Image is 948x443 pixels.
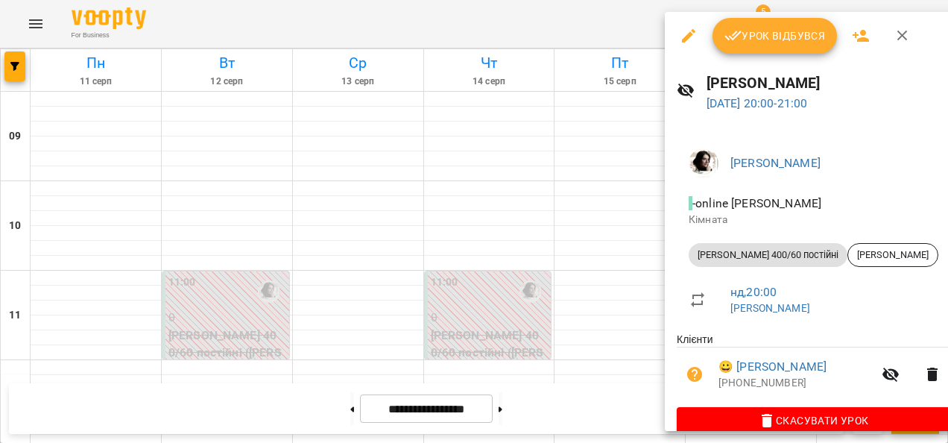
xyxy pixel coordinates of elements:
[724,27,826,45] span: Урок відбувся
[689,412,938,430] span: Скасувати Урок
[689,196,824,210] span: - online [PERSON_NAME]
[847,243,938,267] div: [PERSON_NAME]
[730,302,810,314] a: [PERSON_NAME]
[712,18,838,54] button: Урок відбувся
[689,148,718,178] img: e7c1a1403b8f34425dc1a602655f0c4c.png
[730,156,821,170] a: [PERSON_NAME]
[730,285,777,299] a: нд , 20:00
[677,356,712,392] button: Візит ще не сплачено. Додати оплату?
[718,376,873,391] p: [PHONE_NUMBER]
[689,213,938,227] p: Кімната
[848,248,938,262] span: [PERSON_NAME]
[718,358,827,376] a: 😀 [PERSON_NAME]
[689,248,847,262] span: [PERSON_NAME] 400/60 постійні
[707,96,808,110] a: [DATE] 20:00-21:00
